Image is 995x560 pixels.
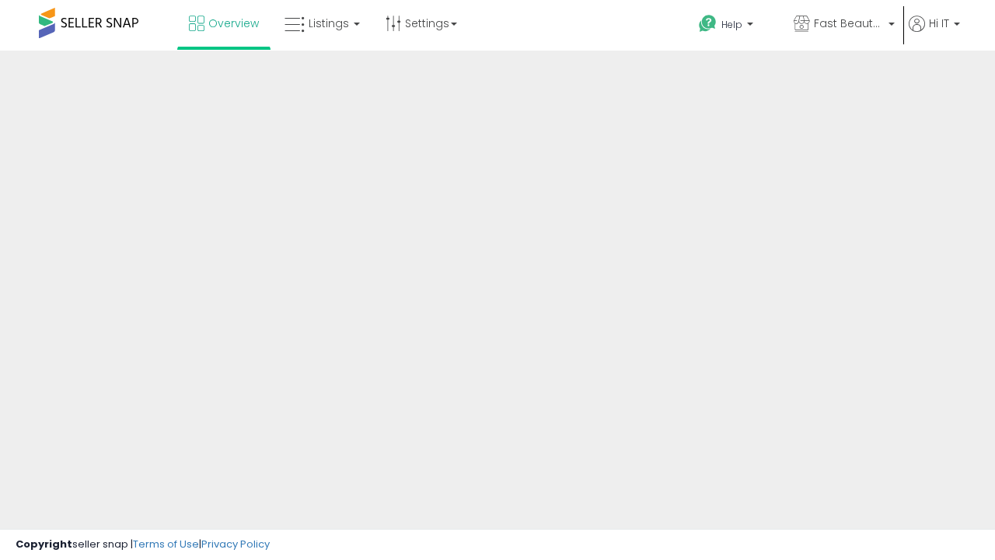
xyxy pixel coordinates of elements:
[16,537,72,551] strong: Copyright
[133,537,199,551] a: Terms of Use
[208,16,259,31] span: Overview
[929,16,949,31] span: Hi IT
[16,537,270,552] div: seller snap | |
[698,14,717,33] i: Get Help
[309,16,349,31] span: Listings
[686,2,780,51] a: Help
[814,16,884,31] span: Fast Beauty ([GEOGRAPHIC_DATA])
[909,16,960,51] a: Hi IT
[201,537,270,551] a: Privacy Policy
[721,18,742,31] span: Help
